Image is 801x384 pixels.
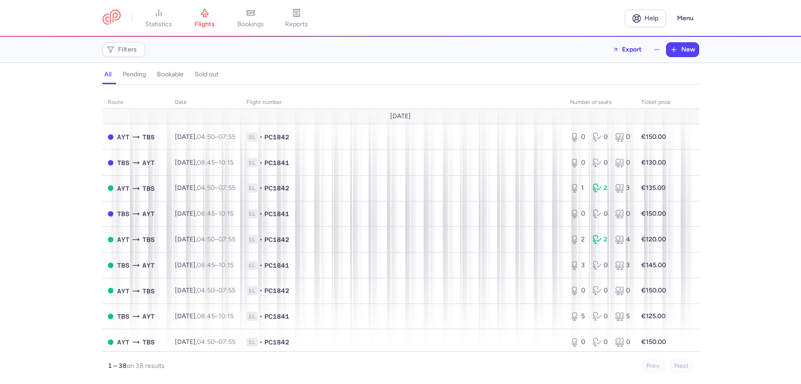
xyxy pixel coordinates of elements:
span: Filters [118,46,137,53]
span: TBS [142,183,155,194]
span: PC1842 [264,286,289,295]
span: AYT [142,158,155,168]
time: 10:15 [218,159,234,166]
time: 08:45 [197,312,215,320]
span: [DATE], [175,184,235,192]
a: bookings [228,8,274,29]
div: 0 [593,209,608,218]
button: New [667,43,699,57]
th: route [102,96,169,109]
span: 1L [246,158,258,167]
div: 0 [593,158,608,167]
div: 2 [570,235,585,244]
span: – [197,312,234,320]
span: • [259,158,263,167]
strong: €135.00 [641,184,666,192]
span: PC1842 [264,132,289,142]
time: 04:50 [197,184,215,192]
span: [DATE], [175,261,234,269]
span: PC1841 [264,261,289,270]
span: Export [622,46,642,53]
span: New [681,46,695,53]
span: [DATE], [175,338,235,346]
div: 0 [570,286,585,295]
span: • [259,286,263,295]
span: on 38 results [127,362,165,370]
div: 4 [615,235,630,244]
a: CitizenPlane red outlined logo [102,10,121,27]
span: AYT [117,132,129,142]
th: date [169,96,241,109]
div: 0 [593,312,608,321]
a: Help [625,10,666,27]
span: [DATE], [175,159,234,166]
span: [DATE], [175,287,235,294]
span: – [197,235,235,243]
strong: €130.00 [641,159,666,166]
span: PC1842 [264,338,289,347]
th: Flight number [241,96,565,109]
span: – [197,133,235,141]
span: 1L [246,312,258,321]
span: TBS [117,311,129,321]
time: 04:50 [197,338,215,346]
span: • [259,132,263,142]
span: TBS [142,337,155,347]
strong: €120.00 [641,235,666,243]
span: • [259,312,263,321]
div: 0 [615,158,630,167]
a: statistics [136,8,182,29]
span: 1L [246,261,258,270]
span: AYT [117,183,129,194]
span: – [197,287,235,294]
time: 07:55 [218,235,235,243]
strong: 1 – 38 [108,362,127,370]
time: 08:45 [197,159,215,166]
span: TBS [117,260,129,270]
span: PC1841 [264,158,289,167]
span: TBS [117,209,129,219]
time: 08:45 [197,210,215,218]
span: 1L [246,235,258,244]
span: AYT [117,286,129,296]
span: reports [285,20,308,29]
div: 2 [593,183,608,193]
strong: €150.00 [641,287,666,294]
time: 07:55 [218,338,235,346]
span: – [197,159,234,166]
span: – [197,261,234,269]
span: flights [195,20,215,29]
time: 04:50 [197,235,215,243]
div: 5 [615,312,630,321]
span: [DATE], [175,210,234,218]
span: PC1841 [264,312,289,321]
div: 0 [615,286,630,295]
span: 1L [246,209,258,218]
span: PC1842 [264,235,289,244]
time: 07:55 [218,287,235,294]
div: 0 [593,338,608,347]
span: [DATE], [175,235,235,243]
strong: €150.00 [641,338,666,346]
div: 0 [593,261,608,270]
button: Menu [672,10,699,27]
span: – [197,338,235,346]
span: • [259,235,263,244]
span: TBS [142,286,155,296]
div: 0 [570,209,585,218]
strong: €145.00 [641,261,666,269]
time: 07:55 [218,184,235,192]
div: 1 [570,183,585,193]
span: • [259,209,263,218]
time: 10:15 [218,210,234,218]
span: TBS [142,235,155,245]
span: AYT [117,337,129,347]
div: 0 [570,338,585,347]
time: 07:55 [218,133,235,141]
span: • [259,261,263,270]
span: 1L [246,338,258,347]
strong: €150.00 [641,210,666,218]
span: Help [644,15,658,22]
a: flights [182,8,228,29]
time: 08:45 [197,261,215,269]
